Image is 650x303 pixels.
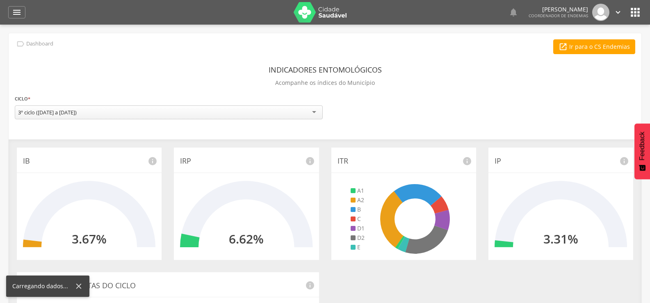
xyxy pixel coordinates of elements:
[15,94,30,103] label: Ciclo
[529,7,588,12] p: [PERSON_NAME]
[639,132,646,160] span: Feedback
[351,215,365,223] li: C
[351,234,365,242] li: D2
[23,156,155,166] p: IB
[634,123,650,179] button: Feedback - Mostrar pesquisa
[12,282,74,290] div: Carregando dados...
[26,41,53,47] p: Dashboard
[16,39,25,48] i: 
[148,156,157,166] i: info
[495,156,627,166] p: IP
[338,156,470,166] p: ITR
[529,13,588,18] span: Coordenador de Endemias
[8,6,25,18] a: 
[269,62,382,77] header: Indicadores Entomológicos
[509,7,518,17] i: 
[351,243,365,251] li: E
[305,280,315,290] i: info
[23,280,313,291] p: Histórico de Visitas do Ciclo
[351,187,365,195] li: A1
[351,196,365,204] li: A2
[72,232,107,246] h2: 3.67%
[275,77,375,89] p: Acompanhe os índices do Município
[305,156,315,166] i: info
[462,156,472,166] i: info
[614,4,623,21] a: 
[229,232,264,246] h2: 6.62%
[18,109,77,116] div: 3º ciclo ([DATE] a [DATE])
[12,7,22,17] i: 
[543,232,578,246] h2: 3.31%
[559,42,568,51] i: 
[351,205,365,214] li: B
[614,8,623,17] i: 
[553,39,635,54] a: Ir para o CS Endemias
[180,156,312,166] p: IRP
[509,4,518,21] a: 
[619,156,629,166] i: info
[351,224,365,232] li: D1
[629,6,642,19] i: 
